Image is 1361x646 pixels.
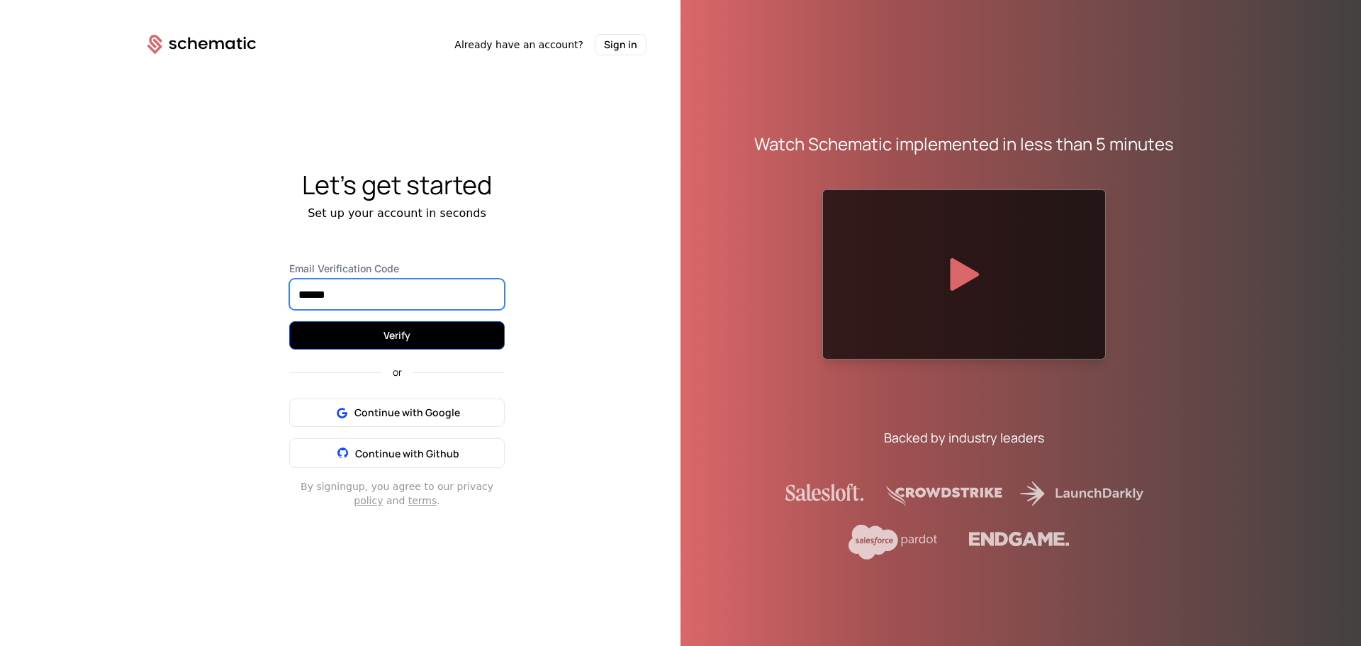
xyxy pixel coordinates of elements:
[354,495,383,506] a: policy
[113,171,680,199] div: Let's get started
[289,438,505,468] button: Continue with Github
[408,495,437,506] a: terms
[381,367,413,377] span: or
[754,133,1174,155] div: Watch Schematic implemented in less than 5 minutes
[355,447,459,460] span: Continue with Github
[289,262,505,276] label: Email Verification Code
[289,479,505,508] div: By signing up , you agree to our privacy and .
[289,321,505,350] button: Verify
[454,38,583,52] span: Already have an account?
[289,399,505,427] button: Continue with Google
[884,428,1044,447] div: Backed by industry leaders
[595,34,646,55] button: Sign in
[113,205,680,222] div: Set up your account in seconds
[354,406,460,420] span: Continue with Google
